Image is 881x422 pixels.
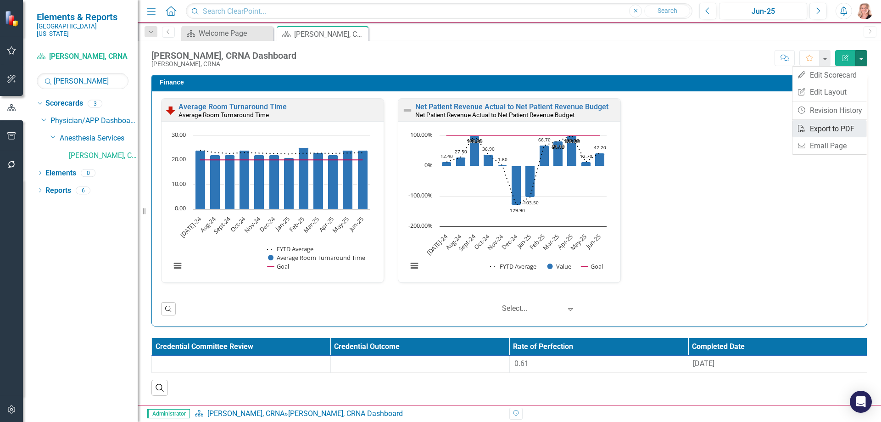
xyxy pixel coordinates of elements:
div: Double-Click to Edit [398,98,621,283]
div: Double-Click to Edit [161,98,384,283]
div: 3 [88,100,102,107]
small: [GEOGRAPHIC_DATA][US_STATE] [37,23,128,38]
div: » [195,409,502,419]
a: Average Room Turnaround Time [178,102,287,111]
a: Scorecards [45,98,83,109]
path: Oct-24, 36.9. Value. [483,154,493,166]
path: Jul-24, 12.4. Value. [441,162,451,166]
img: ClearPoint Strategy [5,10,21,26]
text: Feb-25 [528,232,546,251]
text: -129.90 [508,207,525,214]
text: Apr-25 [556,232,574,251]
text: 0% [424,161,433,169]
path: Dec-24, -129.9. Value. [511,166,521,205]
text: 36.90 [482,146,495,152]
small: Average Room Turnaround Time [178,111,269,118]
text: 100.00 [467,138,482,144]
a: Revision History [792,102,867,119]
a: [PERSON_NAME], CRNA [69,151,138,161]
path: Feb-25, 66.7. Value. [539,145,549,166]
text: Jun-25 [346,215,365,233]
div: [PERSON_NAME], CRNA Dashboard [151,51,296,61]
text: Feb-25 [287,215,306,234]
input: Search ClearPoint... [186,3,692,19]
path: Oct-24, 24. Average Room Turnaround Time. [240,150,250,209]
a: [PERSON_NAME], CRNA [207,409,284,418]
path: Apr-25, 100. Value. [567,135,576,166]
text: Aug-24 [198,214,217,234]
path: Nov-24, 22. Average Room Turnaround Time. [254,155,264,209]
text: 12.40 [440,153,453,159]
img: Tiffany LaCoste [857,3,873,19]
text: 100.00 [564,138,580,144]
a: Edit Scorecard [792,67,867,84]
div: Chart. Highcharts interactive chart. [403,131,616,280]
text: 1.60 [498,156,507,163]
text: Nov-24 [242,214,262,234]
text: 12.70 [580,153,592,159]
span: 0.61 [514,359,529,368]
td: Double-Click to Edit [509,356,688,373]
td: Double-Click to Edit [688,356,867,373]
button: Show FYTD Average [490,262,537,270]
a: Export to PDF [792,120,867,137]
g: Goal, series 3 of 3. Line with 12 data points. [445,134,601,137]
button: Show FYTD Average [267,245,314,253]
a: Physician/APP Dashboards [50,116,138,126]
div: Chart. Highcharts interactive chart. [166,131,379,280]
text: -100.00% [408,191,433,199]
a: Anesthesia Services [60,133,138,144]
text: 100.00% [410,130,433,139]
a: Welcome Page [184,28,271,39]
div: Jun-25 [722,6,804,17]
text: -200.00% [408,221,433,230]
button: Show Goal [581,262,603,270]
text: 81.10 [552,143,564,150]
div: [PERSON_NAME], CRNA Dashboard [288,409,403,418]
text: Sept-24 [212,214,233,235]
path: May-25, 12.7. Value. [581,162,591,166]
button: Show Average Room Turnaround Time [268,253,366,262]
a: Elements [45,168,76,179]
path: Jun-25, 42.2. Value. [595,153,604,166]
div: [PERSON_NAME], CRNA Dashboard [294,28,366,40]
text: Jan-25 [514,232,533,251]
span: Search [658,7,677,14]
text: Sept-24 [457,232,477,253]
a: [PERSON_NAME], CRNA [37,51,128,62]
path: Mar-25, 81.1. Value. [553,141,563,166]
div: 6 [76,186,90,194]
text: May-25 [330,215,350,235]
path: Mar-25, 23. Average Room Turnaround Time. [313,152,323,209]
svg: Interactive chart [166,131,374,280]
path: Sept-24, 100. Value. [469,135,479,166]
text: 10.00 [172,180,186,188]
path: Jun-25, 24. Average Room Turnaround Time. [358,150,368,209]
a: Edit Layout [792,84,867,101]
button: Search [644,5,690,17]
text: Dec-24 [258,214,277,234]
path: May-25, 24. Average Room Turnaround Time. [343,150,353,209]
text: 66.70 [538,136,551,143]
text: Mar-25 [301,215,321,234]
path: Sept-24, 22. Average Room Turnaround Time. [225,155,235,209]
div: 0 [81,169,95,177]
path: Apr-25, 22. Average Room Turnaround Time. [328,155,338,209]
text: Dec-24 [500,232,519,251]
button: View chart menu, Chart [408,259,421,272]
text: Oct-24 [229,214,247,233]
div: Welcome Page [199,28,271,39]
text: 30.00 [172,130,186,139]
text: 42.20 [594,144,606,151]
small: Net Patient Revenue Actual to Net Patient Revenue Budget [415,111,574,118]
img: Not Defined [402,105,413,116]
button: View chart menu, Chart [171,259,184,272]
text: May-25 [569,232,588,252]
a: Reports [45,186,71,196]
input: Search Below... [37,73,128,89]
span: Elements & Reports [37,11,128,23]
path: Jan-25, 21. Average Room Turnaround Time. [284,158,294,209]
button: Jun-25 [719,3,807,19]
a: Email Page [792,137,867,154]
svg: Interactive chart [403,131,611,280]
